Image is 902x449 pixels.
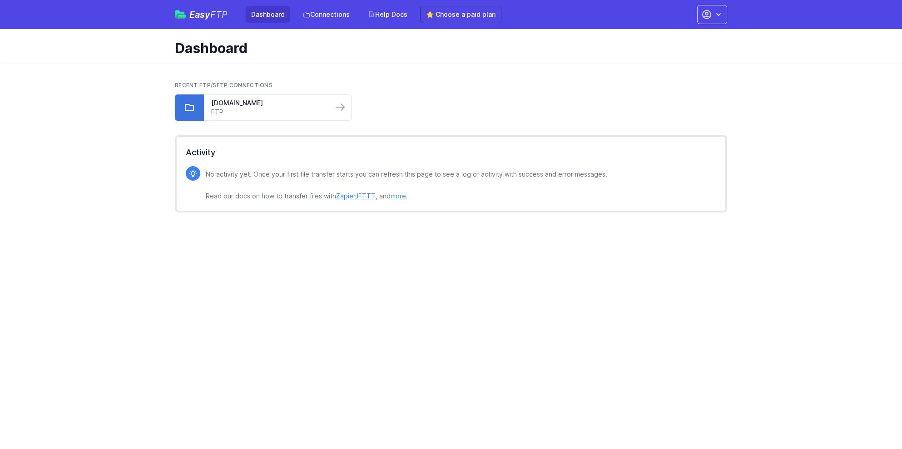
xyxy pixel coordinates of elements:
[211,108,326,117] a: FTP
[175,10,228,19] a: EasyFTP
[211,99,326,108] a: [DOMAIN_NAME]
[297,6,355,23] a: Connections
[175,82,727,89] h2: Recent FTP/SFTP Connections
[362,6,413,23] a: Help Docs
[210,9,228,20] span: FTP
[357,192,376,200] a: IFTTT
[391,192,406,200] a: more
[175,40,720,56] h1: Dashboard
[336,192,355,200] a: Zapier
[206,169,607,202] p: No activity yet. Once your first file transfer starts you can refresh this page to see a log of a...
[189,10,228,19] span: Easy
[246,6,290,23] a: Dashboard
[186,146,716,159] h2: Activity
[420,6,501,23] a: ⭐ Choose a paid plan
[175,10,186,19] img: easyftp_logo.png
